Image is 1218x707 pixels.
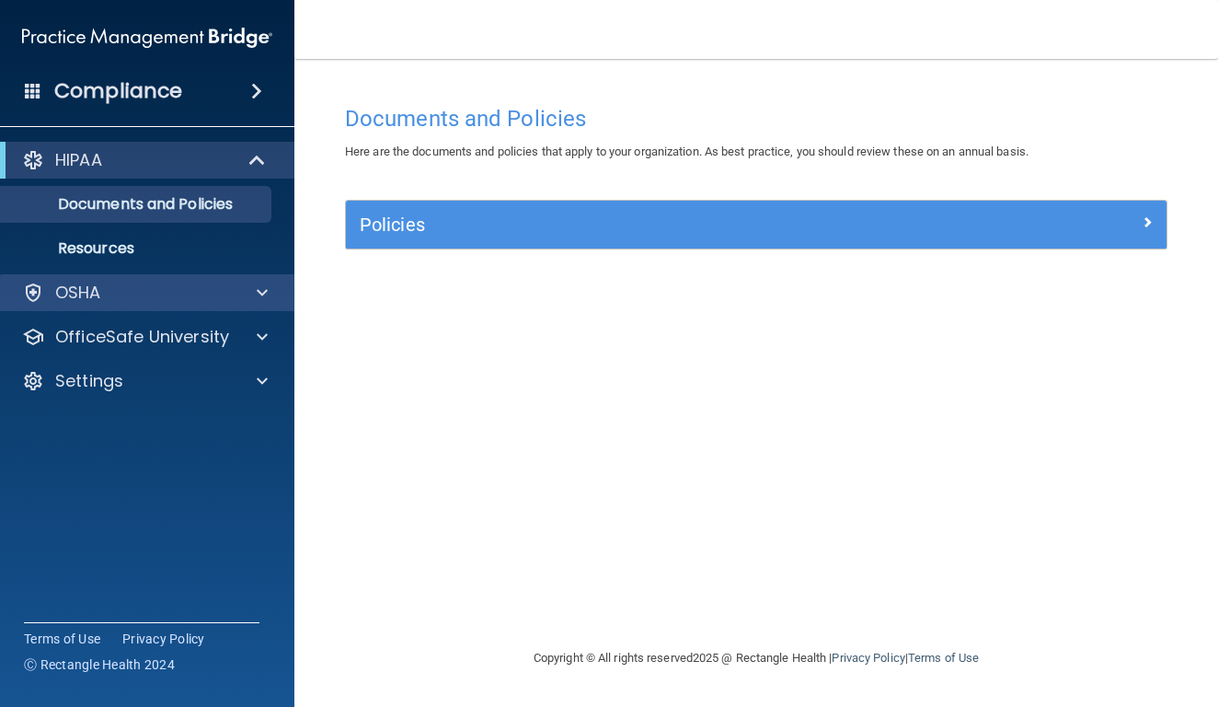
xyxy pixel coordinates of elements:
a: OfficeSafe University [22,326,268,348]
p: OSHA [55,282,101,304]
h5: Policies [360,214,948,235]
iframe: Drift Widget Chat Controller [900,576,1196,650]
h4: Compliance [54,78,182,104]
a: Terms of Use [24,630,100,648]
span: Here are the documents and policies that apply to your organization. As best practice, you should... [345,145,1028,158]
a: Privacy Policy [832,651,904,665]
div: Copyright © All rights reserved 2025 @ Rectangle Health | | [420,629,1092,688]
p: Documents and Policies [12,195,263,214]
p: Settings [55,370,123,392]
p: HIPAA [55,149,102,171]
p: Resources [12,239,263,258]
a: OSHA [22,282,268,304]
a: Terms of Use [908,651,979,665]
a: Policies [360,210,1153,239]
a: Privacy Policy [122,630,205,648]
a: Settings [22,370,268,392]
img: PMB logo [22,19,272,56]
p: OfficeSafe University [55,326,229,348]
span: Ⓒ Rectangle Health 2024 [24,655,175,674]
a: HIPAA [22,149,267,171]
h4: Documents and Policies [345,107,1167,131]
